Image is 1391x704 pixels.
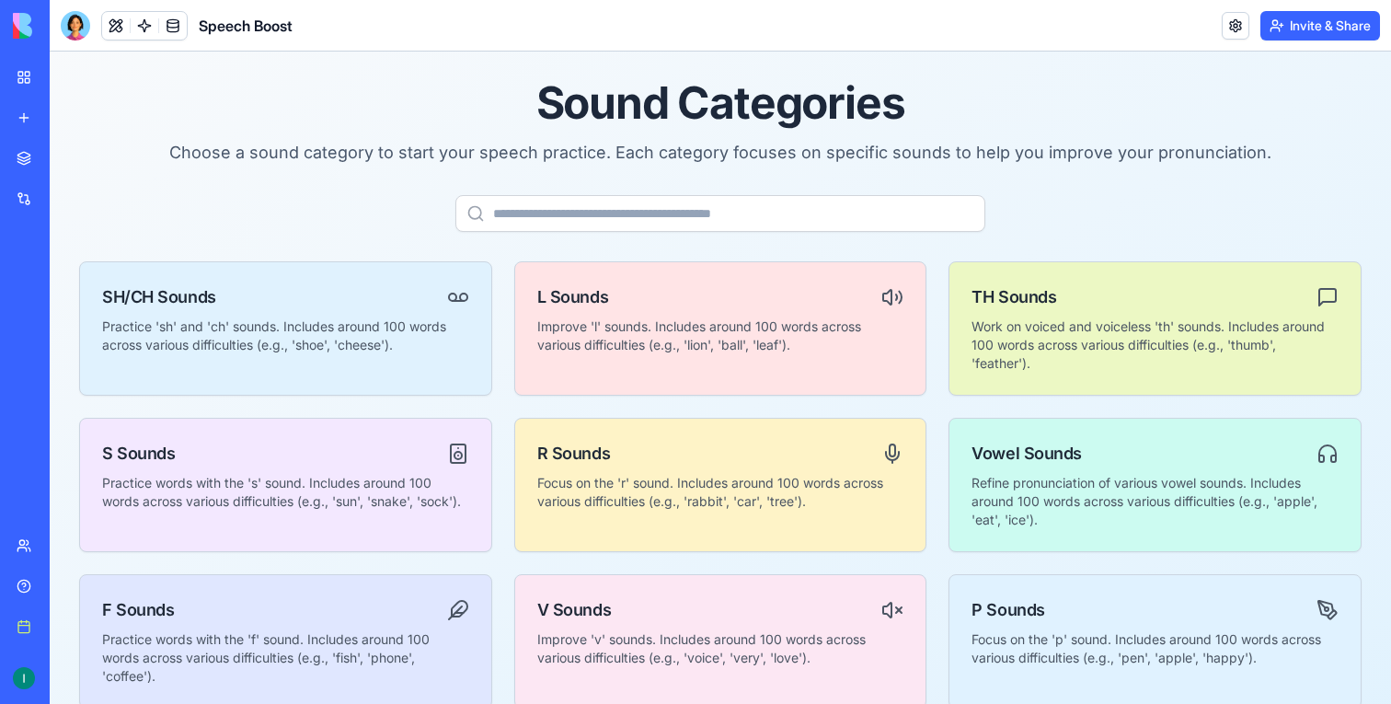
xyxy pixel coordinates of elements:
[29,366,443,501] a: S SoundsPractice words with the 's' sound. Includes around 100 words across various difficulties ...
[899,210,1312,344] a: TH SoundsWork on voiced and voiceless 'th' sounds. Includes around 100 words across various diffi...
[52,422,420,459] p: Practice words with the 's' sound. Includes around 100 words across various difficulties (e.g., '...
[922,579,1289,616] p: Focus on the 'p' sound. Includes around 100 words across various difficulties (e.g., 'pen', 'appl...
[488,389,560,415] div: R Sounds
[29,210,443,344] a: SH/CH SoundsPractice 'sh' and 'ch' sounds. Includes around 100 words across various difficulties ...
[29,523,443,657] a: F SoundsPractice words with the 'f' sound. Includes around 100 words across various difficulties ...
[465,523,878,657] a: V SoundsImprove 'v' sounds. Includes around 100 words across various difficulties (e.g., 'voice',...
[922,422,1289,478] p: Refine pronunciation of various vowel sounds. Includes around 100 words across various difficulti...
[922,266,1289,321] p: Work on voiced and voiceless 'th' sounds. Includes around 100 words across various difficulties (...
[488,546,561,571] div: V Sounds
[488,579,855,616] p: Improve 'v' sounds. Includes around 100 words across various difficulties (e.g., 'voice', 'very',...
[29,88,1312,114] p: Choose a sound category to start your speech practice. Each category focuses on specific sounds t...
[29,29,1312,74] h1: Sound Categories
[465,366,878,501] a: R SoundsFocus on the 'r' sound. Includes around 100 words across various difficulties (e.g., 'rab...
[488,266,855,303] p: Improve 'l' sounds. Includes around 100 words across various difficulties (e.g., 'lion', 'ball', ...
[52,546,124,571] div: F Sounds
[899,366,1312,501] a: Vowel SoundsRefine pronunciation of various vowel sounds. Includes around 100 words across variou...
[465,210,878,344] a: L SoundsImprove 'l' sounds. Includes around 100 words across various difficulties (e.g., 'lion', ...
[199,15,293,37] h1: Speech Boost
[899,523,1312,657] a: P SoundsFocus on the 'p' sound. Includes around 100 words across various difficulties (e.g., 'pen...
[488,233,558,259] div: L Sounds
[13,667,35,689] img: ACg8ocJA1bl1QeWGFLPhuwcQRvAv9TimZ7Zu7nfPvWXfiOhKzTeEFA=s96-c
[52,579,420,634] p: Practice words with the 'f' sound. Includes around 100 words across various difficulties (e.g., '...
[52,389,125,415] div: S Sounds
[922,233,1006,259] div: TH Sounds
[52,266,420,303] p: Practice 'sh' and 'ch' sounds. Includes around 100 words across various difficulties (e.g., 'shoe...
[922,546,994,571] div: P Sounds
[1260,11,1380,40] button: Invite & Share
[52,233,167,259] div: SH/CH Sounds
[13,13,127,39] img: logo
[488,422,855,459] p: Focus on the 'r' sound. Includes around 100 words across various difficulties (e.g., 'rabbit', 'c...
[922,389,1032,415] div: Vowel Sounds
